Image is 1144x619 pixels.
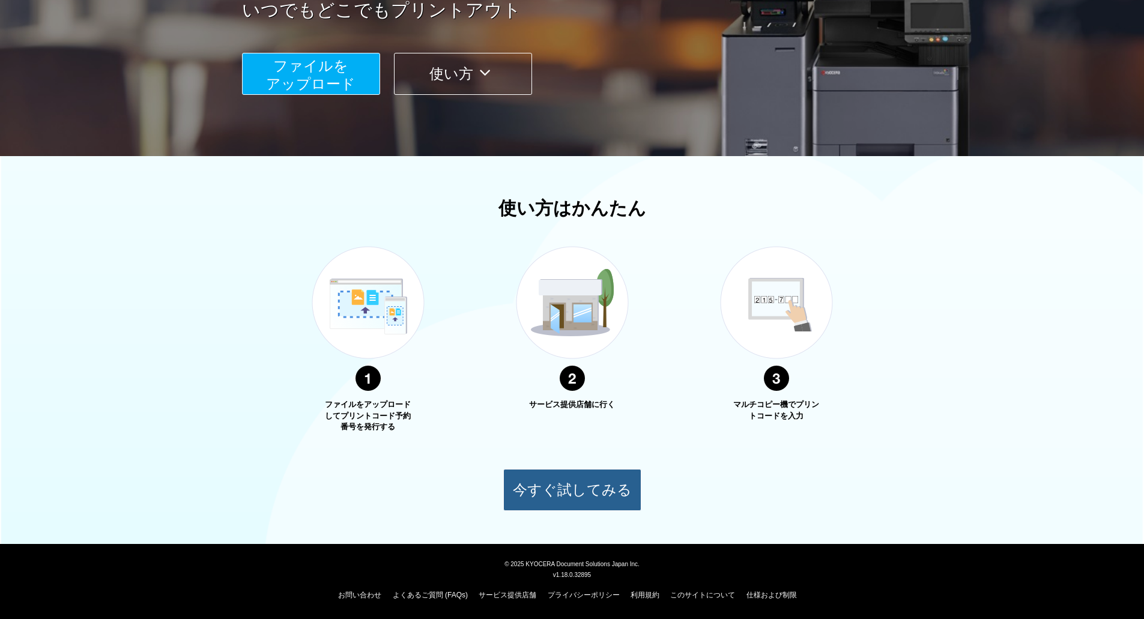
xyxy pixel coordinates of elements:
p: サービス提供店舗に行く [527,399,617,411]
a: 仕様および制限 [746,591,797,599]
span: v1.18.0.32895 [553,571,591,578]
button: 今すぐ試してみる [503,469,641,511]
a: サービス提供店舗 [479,591,536,599]
button: ファイルを​​アップロード [242,53,380,95]
a: お問い合わせ [338,591,381,599]
p: マルチコピー機でプリントコードを入力 [731,399,822,421]
span: ファイルを ​​アップロード [266,58,356,92]
p: ファイルをアップロードしてプリントコード予約番号を発行する [323,399,413,433]
a: よくあるご質問 (FAQs) [393,591,468,599]
button: 使い方 [394,53,532,95]
a: プライバシーポリシー [548,591,620,599]
a: 利用規約 [631,591,659,599]
a: このサイトについて [670,591,735,599]
span: © 2025 KYOCERA Document Solutions Japan Inc. [504,560,640,567]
